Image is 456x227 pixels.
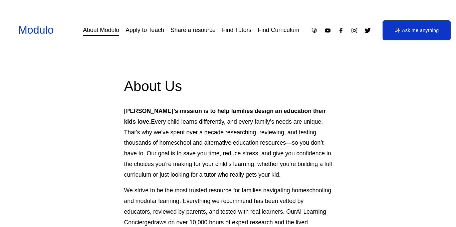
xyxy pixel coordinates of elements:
[124,106,332,180] p: Every child learns differently, and every family’s needs are unique. That’s why we’ve spent over ...
[364,27,371,34] a: Twitter
[124,108,328,125] strong: [PERSON_NAME]’s mission is to help families design an education their kids love.
[311,27,318,34] a: Apple Podcasts
[258,24,299,36] a: Find Curriculum
[83,24,119,36] a: About Modulo
[337,27,345,34] a: Facebook
[222,24,251,36] a: Find Tutors
[324,27,331,34] a: YouTube
[351,27,358,34] a: Instagram
[124,77,332,95] h2: About Us
[171,24,216,36] a: Share a resource
[126,24,164,36] a: Apply to Teach
[18,24,54,36] a: Modulo
[124,208,326,226] a: AI Learning Concierge
[383,20,451,40] a: ✨ Ask me anything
